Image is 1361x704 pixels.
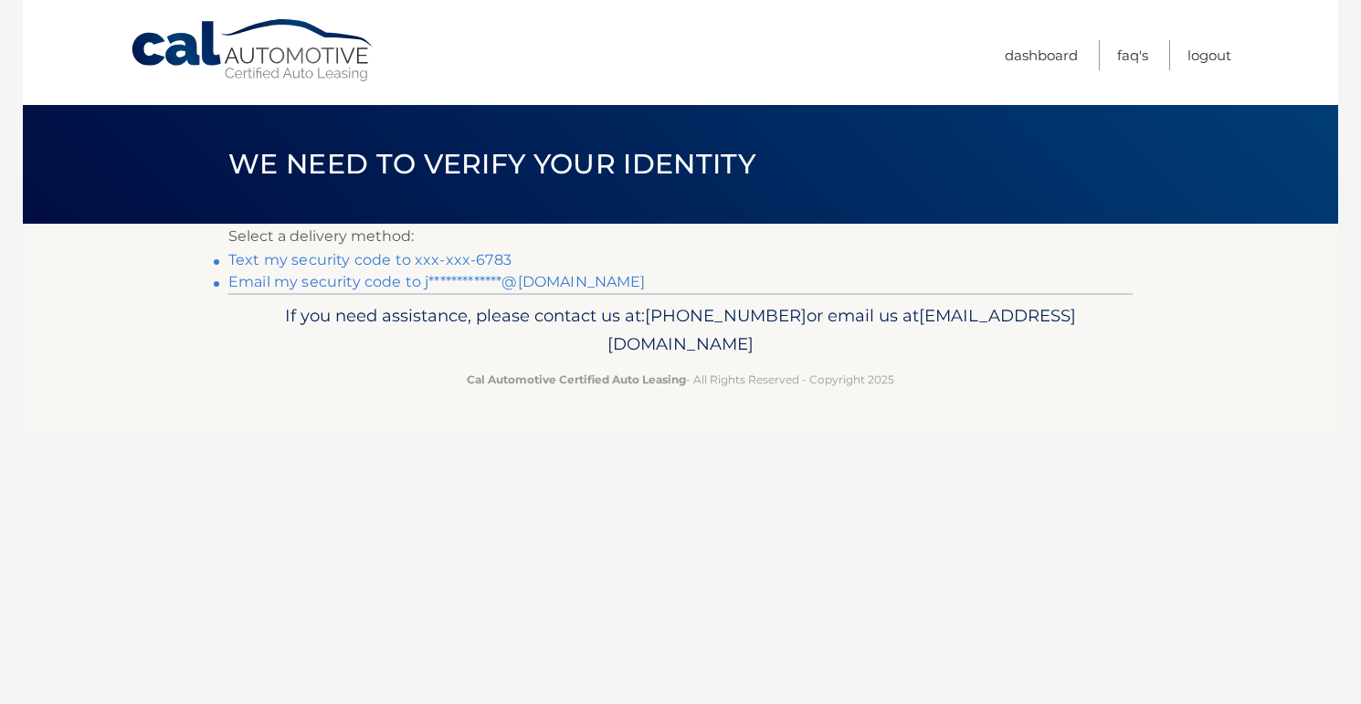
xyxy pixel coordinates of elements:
[228,251,512,268] a: Text my security code to xxx-xxx-6783
[228,147,755,181] span: We need to verify your identity
[240,301,1121,360] p: If you need assistance, please contact us at: or email us at
[645,305,807,326] span: [PHONE_NUMBER]
[240,370,1121,389] p: - All Rights Reserved - Copyright 2025
[130,18,376,83] a: Cal Automotive
[228,224,1133,249] p: Select a delivery method:
[1187,40,1231,70] a: Logout
[1005,40,1078,70] a: Dashboard
[467,373,686,386] strong: Cal Automotive Certified Auto Leasing
[1117,40,1148,70] a: FAQ's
